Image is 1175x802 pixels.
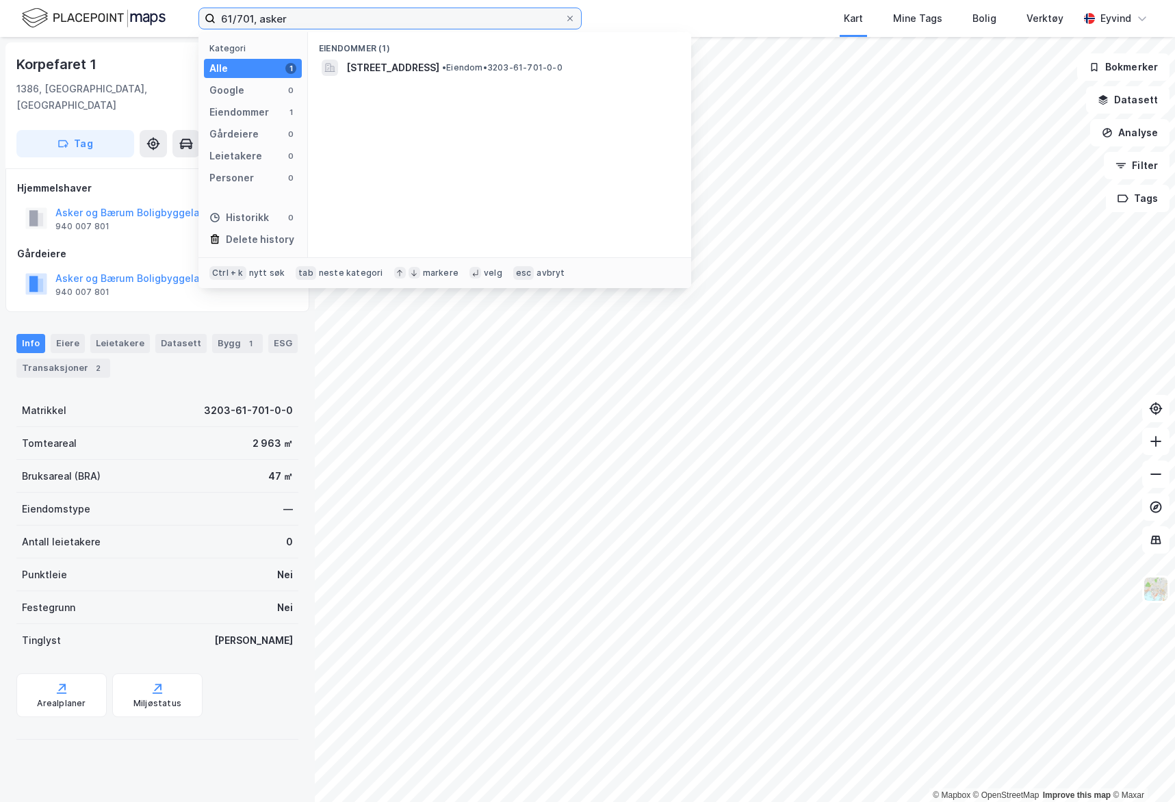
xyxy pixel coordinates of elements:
[16,81,237,114] div: 1386, [GEOGRAPHIC_DATA], [GEOGRAPHIC_DATA]
[442,62,563,73] span: Eiendom • 3203-61-701-0-0
[22,6,166,30] img: logo.f888ab2527a4732fd821a326f86c7f29.svg
[285,151,296,161] div: 0
[209,148,262,164] div: Leietakere
[22,402,66,419] div: Matrikkel
[285,129,296,140] div: 0
[1077,53,1170,81] button: Bokmerker
[1043,790,1111,800] a: Improve this map
[22,632,61,649] div: Tinglyst
[1106,185,1170,212] button: Tags
[16,130,134,157] button: Tag
[1143,576,1169,602] img: Z
[285,85,296,96] div: 0
[214,632,293,649] div: [PERSON_NAME]
[308,32,691,57] div: Eiendommer (1)
[442,62,446,73] span: •
[1086,86,1170,114] button: Datasett
[296,266,316,280] div: tab
[37,698,86,709] div: Arealplaner
[22,501,90,517] div: Eiendomstype
[1107,736,1175,802] div: Kontrollprogram for chat
[22,468,101,484] div: Bruksareal (BRA)
[22,599,75,616] div: Festegrunn
[277,599,293,616] div: Nei
[513,266,534,280] div: esc
[973,790,1040,800] a: OpenStreetMap
[226,231,294,248] div: Delete history
[1107,736,1175,802] iframe: Chat Widget
[249,268,285,279] div: nytt søk
[268,334,298,353] div: ESG
[209,209,269,226] div: Historikk
[537,268,565,279] div: avbryt
[319,268,383,279] div: neste kategori
[268,468,293,484] div: 47 ㎡
[209,60,228,77] div: Alle
[285,172,296,183] div: 0
[933,790,970,800] a: Mapbox
[484,268,502,279] div: velg
[216,8,565,29] input: Søk på adresse, matrikkel, gårdeiere, leietakere eller personer
[16,359,110,378] div: Transaksjoner
[17,180,298,196] div: Hjemmelshaver
[55,221,109,232] div: 940 007 801
[209,82,244,99] div: Google
[204,402,293,419] div: 3203-61-701-0-0
[893,10,942,27] div: Mine Tags
[209,266,246,280] div: Ctrl + k
[283,501,293,517] div: —
[285,63,296,74] div: 1
[346,60,439,76] span: [STREET_ADDRESS]
[244,337,257,350] div: 1
[286,534,293,550] div: 0
[212,334,263,353] div: Bygg
[285,107,296,118] div: 1
[55,287,109,298] div: 940 007 801
[1026,10,1063,27] div: Verktøy
[51,334,85,353] div: Eiere
[1090,119,1170,146] button: Analyse
[22,534,101,550] div: Antall leietakere
[90,334,150,353] div: Leietakere
[22,567,67,583] div: Punktleie
[1104,152,1170,179] button: Filter
[155,334,207,353] div: Datasett
[209,104,269,120] div: Eiendommer
[285,212,296,223] div: 0
[277,567,293,583] div: Nei
[423,268,459,279] div: markere
[17,246,298,262] div: Gårdeiere
[16,53,99,75] div: Korpefaret 1
[844,10,863,27] div: Kart
[253,435,293,452] div: 2 963 ㎡
[209,126,259,142] div: Gårdeiere
[22,435,77,452] div: Tomteareal
[91,361,105,375] div: 2
[16,334,45,353] div: Info
[209,43,302,53] div: Kategori
[133,698,181,709] div: Miljøstatus
[972,10,996,27] div: Bolig
[1100,10,1131,27] div: Eyvind
[209,170,254,186] div: Personer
